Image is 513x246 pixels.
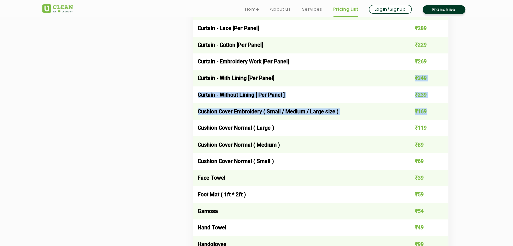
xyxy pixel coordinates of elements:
td: Curtain - Without Lining [ Per Panel ] [193,86,397,103]
td: Cushion Cover Embroidery ( Small / Medium / Large size ) [193,103,397,120]
td: Hand Towel [193,219,397,236]
td: Cushion Cover Normal ( Medium ) [193,136,397,153]
td: ₹54 [397,203,448,219]
td: Face Towel [193,170,397,186]
td: Curtain - Cotton [Per Panel] [193,37,397,53]
td: ₹239 [397,86,448,103]
td: ₹89 [397,136,448,153]
td: Curtain - With Lining [Per Panel] [193,70,397,86]
td: ₹229 [397,37,448,53]
a: Pricing List [333,5,358,13]
a: Login/Signup [369,5,412,14]
td: ₹349 [397,70,448,86]
a: About us [270,5,291,13]
a: Home [245,5,259,13]
td: ₹169 [397,103,448,120]
td: ₹39 [397,170,448,186]
td: ₹119 [397,120,448,136]
td: Foot Mat ( 1ft * 2ft ) [193,186,397,203]
td: ₹269 [397,53,448,70]
td: ₹69 [397,153,448,170]
td: Cushion Cover Normal ( Large ) [193,120,397,136]
td: ₹49 [397,219,448,236]
a: Franchise [423,5,465,14]
td: Curtain - Embroidery Work [Per Panel] [193,53,397,70]
td: Curtain - Lace [Per Panel] [193,20,397,36]
a: Services [302,5,322,13]
td: ₹289 [397,20,448,36]
img: UClean Laundry and Dry Cleaning [42,4,73,13]
td: ₹59 [397,186,448,203]
td: Gamosa [193,203,397,219]
td: Cushion Cover Normal ( Small ) [193,153,397,170]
